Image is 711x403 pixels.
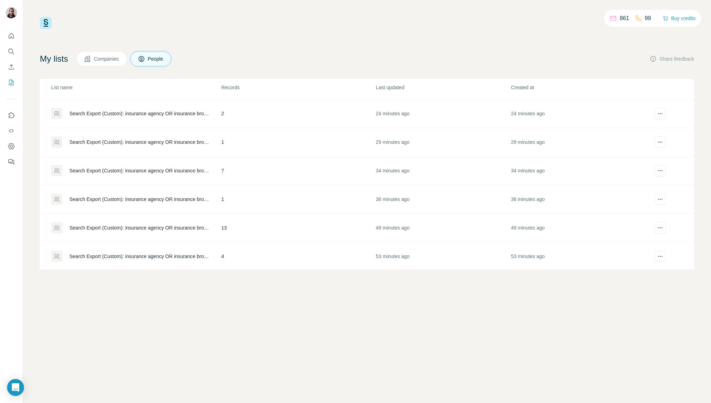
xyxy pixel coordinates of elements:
[221,128,375,157] td: 1
[375,214,510,242] td: 49 minutes ago
[51,84,220,91] p: List name
[94,55,120,62] span: Companies
[6,30,17,42] button: Quick start
[69,253,209,260] div: Search Export (Custom): insurance agency OR insurance brokerage OR insurance broker - [DATE] 21:36
[6,140,17,153] button: Dashboard
[375,242,510,271] td: 53 minutes ago
[69,110,209,117] div: Search Export (Custom): insurance agency OR insurance brokerage OR insurance broker - [DATE] 22:05
[375,185,510,214] td: 36 minutes ago
[655,165,666,176] button: actions
[376,84,510,91] p: Last updated
[6,45,17,58] button: Search
[69,224,209,231] div: Search Export (Custom): insurance agency OR insurance brokerage OR insurance broker - [DATE] 21:40
[511,242,646,271] td: 53 minutes ago
[511,214,646,242] td: 49 minutes ago
[40,17,52,29] img: Surfe Logo
[655,136,666,148] button: actions
[511,128,646,157] td: 29 minutes ago
[650,55,694,62] button: Share feedback
[69,139,209,146] div: Search Export (Custom): insurance agency OR insurance brokerage OR insurance broker - [DATE] 22:00
[645,14,651,23] p: 99
[655,222,666,233] button: actions
[6,155,17,168] button: Feedback
[375,157,510,185] td: 34 minutes ago
[7,379,24,396] div: Open Intercom Messenger
[221,99,375,128] td: 2
[375,99,510,128] td: 24 minutes ago
[655,251,666,262] button: actions
[511,185,646,214] td: 36 minutes ago
[221,157,375,185] td: 7
[6,61,17,73] button: Enrich CSV
[221,84,375,91] p: Records
[511,84,645,91] p: Created at
[221,185,375,214] td: 1
[221,242,375,271] td: 4
[375,128,510,157] td: 29 minutes ago
[69,196,209,203] div: Search Export (Custom): insurance agency OR insurance brokerage OR insurance broker - [DATE] 21:53
[40,53,68,65] h4: My lists
[6,7,17,18] img: Avatar
[6,124,17,137] button: Use Surfe API
[69,167,209,174] div: Search Export (Custom): insurance agency OR insurance brokerage OR insurance broker - [DATE] 21:55
[620,14,629,23] p: 861
[511,157,646,185] td: 34 minutes ago
[511,99,646,128] td: 24 minutes ago
[148,55,164,62] span: People
[663,13,695,23] button: Buy credits
[6,76,17,89] button: My lists
[221,214,375,242] td: 13
[6,109,17,122] button: Use Surfe on LinkedIn
[655,194,666,205] button: actions
[655,108,666,119] button: actions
